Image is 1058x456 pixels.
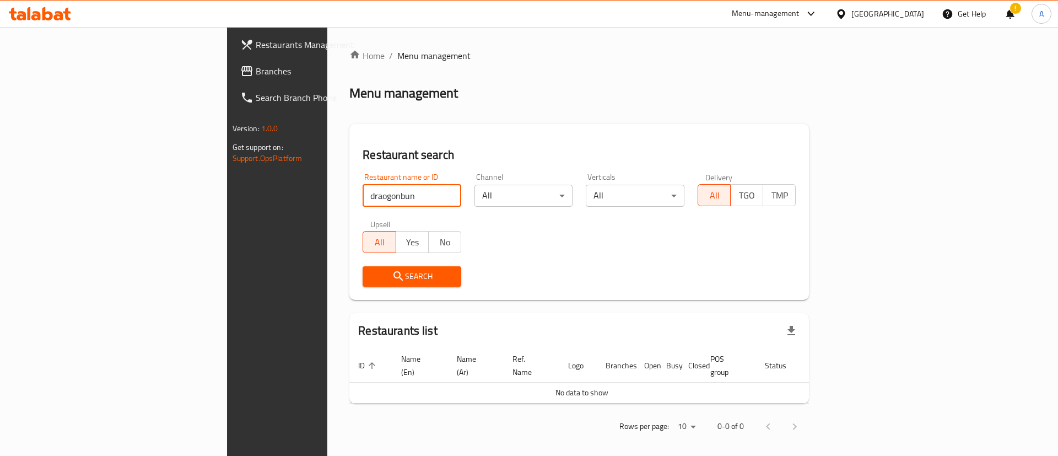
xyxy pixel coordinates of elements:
a: Search Branch Phone [231,84,404,111]
span: All [368,234,391,250]
span: Yes [401,234,424,250]
h2: Menu management [349,84,458,102]
div: Export file [778,318,805,344]
input: Search for restaurant name or ID.. [363,185,461,207]
button: Yes [396,231,429,253]
span: All [703,187,726,203]
span: Version: [233,121,260,136]
a: Support.OpsPlatform [233,151,303,165]
div: Rows per page: [673,419,700,435]
span: Name (En) [401,352,435,379]
span: Status [765,359,801,372]
span: Menu management [397,49,471,62]
h2: Restaurant search [363,147,796,163]
th: Open [635,349,657,383]
span: Search [371,270,452,283]
h2: Restaurants list [358,323,437,339]
div: Menu-management [732,7,800,20]
th: Closed [679,349,701,383]
label: Delivery [705,173,733,181]
span: Restaurants Management [256,38,395,51]
p: Rows per page: [619,420,669,433]
span: Ref. Name [512,352,546,379]
span: No data to show [555,385,608,400]
span: A [1039,8,1044,20]
span: No [433,234,457,250]
button: No [428,231,461,253]
button: Search [363,266,461,287]
div: [GEOGRAPHIC_DATA] [851,8,924,20]
span: Search Branch Phone [256,91,395,104]
span: Name (Ar) [457,352,490,379]
span: POS group [710,352,743,379]
label: Upsell [370,220,391,228]
button: TGO [730,184,763,206]
p: 0-0 of 0 [717,420,744,433]
span: ID [358,359,379,372]
span: TGO [735,187,759,203]
th: Branches [597,349,635,383]
a: Restaurants Management [231,31,404,58]
span: 1.0.0 [261,121,278,136]
nav: breadcrumb [349,49,809,62]
span: TMP [768,187,791,203]
th: Busy [657,349,679,383]
table: enhanced table [349,349,852,404]
button: TMP [763,184,796,206]
button: All [698,184,731,206]
a: Branches [231,58,404,84]
div: All [474,185,573,207]
button: All [363,231,396,253]
span: Get support on: [233,140,283,154]
th: Logo [559,349,597,383]
div: All [586,185,684,207]
span: Branches [256,65,395,78]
